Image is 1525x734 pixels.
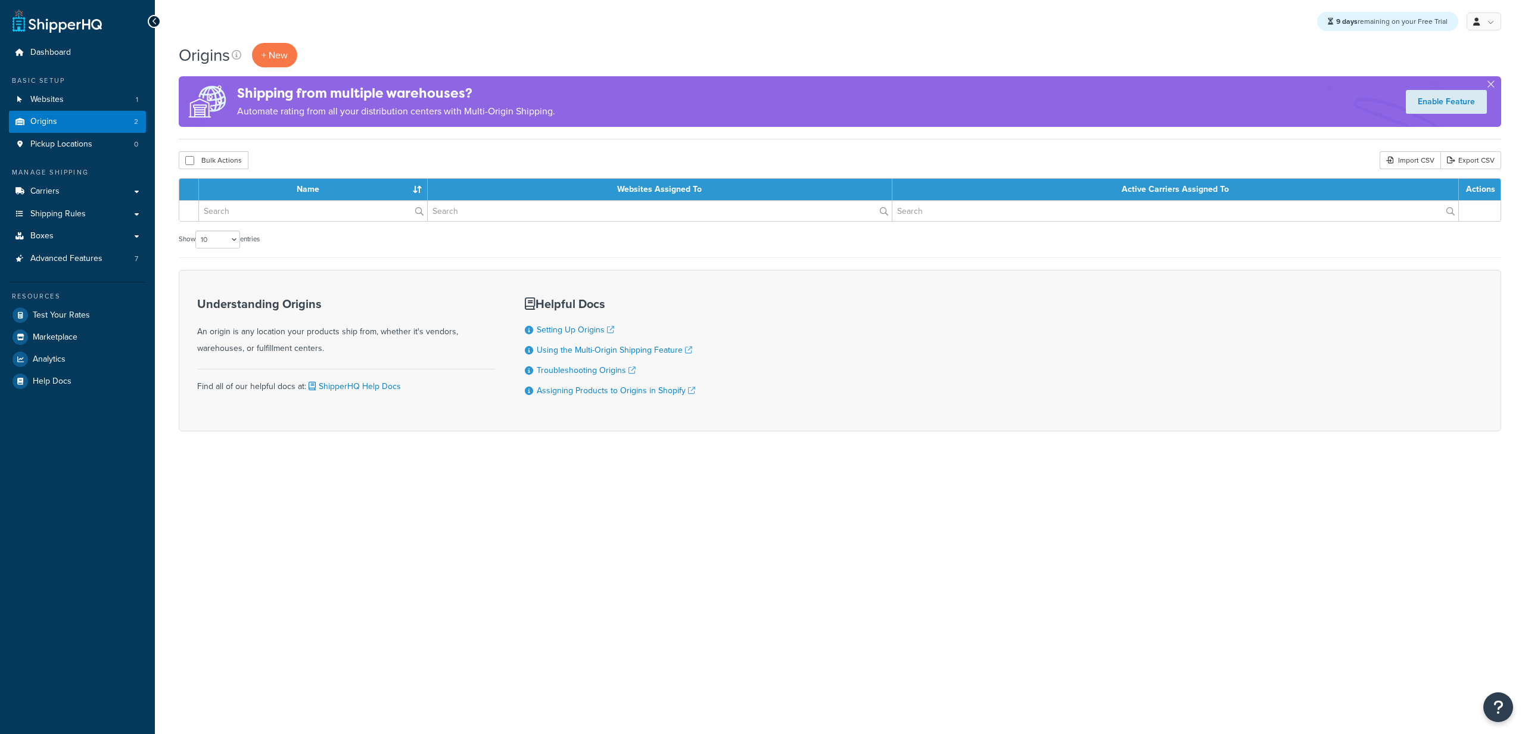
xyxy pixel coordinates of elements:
th: Name [199,179,428,200]
input: Search [892,201,1458,221]
div: Basic Setup [9,76,146,86]
h1: Origins [179,43,230,67]
a: Analytics [9,349,146,370]
a: Advanced Features 7 [9,248,146,270]
li: Pickup Locations [9,133,146,155]
h3: Understanding Origins [197,297,495,310]
strong: 9 days [1336,16,1358,27]
a: Test Your Rates [9,304,146,326]
a: Setting Up Origins [537,324,614,336]
input: Search [428,201,891,221]
a: Help Docs [9,371,146,392]
span: 0 [134,139,138,150]
li: Origins [9,111,146,133]
th: Websites Assigned To [428,179,892,200]
span: Origins [30,117,57,127]
a: Dashboard [9,42,146,64]
a: Pickup Locations 0 [9,133,146,155]
span: 7 [135,254,138,264]
span: 2 [134,117,138,127]
img: ad-origins-multi-dfa493678c5a35abed25fd24b4b8a3fa3505936ce257c16c00bdefe2f3200be3.png [179,76,237,127]
a: Assigning Products to Origins in Shopify [537,384,695,397]
select: Showentries [195,231,240,248]
span: Pickup Locations [30,139,92,150]
a: Troubleshooting Origins [537,364,636,377]
div: Resources [9,291,146,301]
span: Shipping Rules [30,209,86,219]
a: Export CSV [1440,151,1501,169]
div: An origin is any location your products ship from, whether it's vendors, warehouses, or fulfillme... [197,297,495,357]
div: Import CSV [1380,151,1440,169]
span: + New [262,48,288,62]
span: Dashboard [30,48,71,58]
h3: Helpful Docs [525,297,695,310]
a: ShipperHQ Home [13,9,102,33]
span: 1 [136,95,138,105]
span: Test Your Rates [33,310,90,321]
span: Help Docs [33,377,71,387]
a: Shipping Rules [9,203,146,225]
a: Origins 2 [9,111,146,133]
a: Marketplace [9,326,146,348]
li: Advanced Features [9,248,146,270]
a: ShipperHQ Help Docs [306,380,401,393]
span: Carriers [30,186,60,197]
h4: Shipping from multiple warehouses? [237,83,555,103]
a: Enable Feature [1406,90,1487,114]
p: Automate rating from all your distribution centers with Multi-Origin Shipping. [237,103,555,120]
th: Active Carriers Assigned To [892,179,1459,200]
div: Find all of our helpful docs at: [197,369,495,395]
a: Boxes [9,225,146,247]
a: Carriers [9,181,146,203]
span: Boxes [30,231,54,241]
a: Websites 1 [9,89,146,111]
a: + New [252,43,297,67]
li: Websites [9,89,146,111]
span: Websites [30,95,64,105]
div: remaining on your Free Trial [1317,12,1458,31]
a: Using the Multi-Origin Shipping Feature [537,344,692,356]
button: Open Resource Center [1483,692,1513,722]
button: Bulk Actions [179,151,248,169]
th: Actions [1459,179,1501,200]
div: Manage Shipping [9,167,146,178]
span: Analytics [33,354,66,365]
label: Show entries [179,231,260,248]
span: Advanced Features [30,254,102,264]
input: Search [199,201,427,221]
span: Marketplace [33,332,77,343]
